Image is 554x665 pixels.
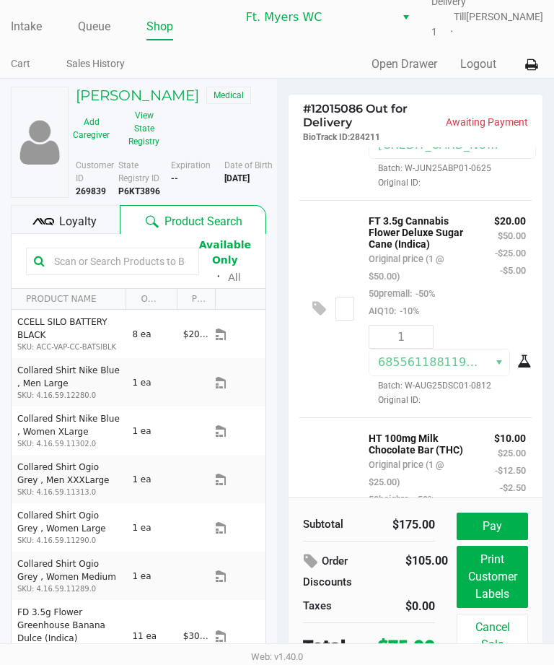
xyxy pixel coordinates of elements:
span: -50% [411,494,434,505]
td: Collared Shirt Ogio Grey , Women Large [12,503,126,552]
b: P6KT3896 [118,186,160,196]
button: View State Registry [119,104,160,153]
span: -10% [396,305,419,316]
th: PRODUCT NAME [12,289,126,310]
p: SKU: 4.16.59.11290.0 [17,535,120,546]
td: CCELL SILO BATTERY BLACK [12,310,126,358]
small: -$2.50 [500,482,526,493]
button: All [228,270,240,285]
span: Medical [206,87,251,104]
p: SKU: 4.16.59.11289.0 [17,583,120,594]
a: Intake [11,17,42,37]
h5: [PERSON_NAME] [76,87,199,104]
p: SKU: 4.16.59.11302.0 [17,438,120,449]
span: State Registry ID [118,160,159,183]
td: Collared Shirt Nike Blue , Women XLarge [12,407,126,455]
p: FT 3.5g Cannabis Flower Deluxe Sugar Cane (Indica) [369,212,472,250]
button: Cancel Sale [457,614,528,659]
p: Awaiting Payment [415,115,528,130]
td: Collared Shirt Ogio Grey , Men XXXLarge [12,455,126,503]
td: Collared Shirt Nike Blue , Men Large [12,358,126,407]
div: Data table [12,289,265,664]
small: -$5.00 [500,265,526,276]
span: Web: v1.40.0 [251,651,303,662]
span: Ft. Myers WC [246,9,387,26]
button: Pay [457,513,528,540]
div: Subtotal [303,516,359,533]
td: 1 ea [126,503,176,552]
div: $175.00 [380,516,436,534]
div: $75.00 [378,634,435,658]
span: Product Search [164,213,242,230]
small: -$25.00 [495,248,526,258]
small: $25.00 [498,448,526,458]
th: ON HAND [126,289,176,310]
th: PRICE [177,289,215,310]
small: $50.00 [498,230,526,241]
button: Logout [460,56,496,73]
div: Order Discounts [303,549,384,591]
a: Shop [146,17,173,37]
span: -50% [412,288,435,299]
div: Total [303,634,356,658]
b: -- [171,173,178,183]
p: SKU: 4.16.59.11313.0 [17,487,120,497]
input: Scan or Search Products to Begin [48,251,191,272]
td: 1 ea [126,455,176,503]
button: Open Drawer [371,56,437,73]
small: 50premall: [369,288,435,299]
button: Add Caregiver [63,110,119,147]
p: SKU: ACC-VAP-CC-BATSIBLK [17,342,120,352]
span: 12015086 Out for Delivery [303,102,408,129]
small: Original price (1 @ $50.00) [369,253,444,282]
a: Sales History [66,55,125,73]
span: Batch: W-JUN25ABP01-0625 [369,163,491,173]
button: Print Customer Labels [457,546,528,608]
span: $30.00 [183,631,214,642]
p: HT 100mg Milk Chocolate Bar (THC) [369,429,472,456]
small: 50heights: [369,494,434,505]
b: [DATE] [224,173,250,183]
span: Expiration [171,160,211,170]
td: 8 ea [126,310,176,358]
span: Loyalty [59,213,97,230]
b: 269839 [76,186,106,196]
a: Queue [78,17,110,37]
td: Collared Shirt Ogio Grey , Women Medium [12,552,126,600]
div: Taxes [303,598,359,614]
p: $20.00 [494,212,526,227]
td: 1 ea [126,358,176,407]
span: Batch: W-AUG25DSC01-0812 [369,381,491,391]
span: [PERSON_NAME] [466,9,543,25]
td: 1 ea [126,407,176,455]
small: AIQ10: [369,305,419,316]
span: Customer ID [76,160,114,183]
div: $0.00 [380,598,436,615]
small: -$12.50 [495,465,526,476]
small: Original price (1 @ $25.00) [369,459,444,487]
p: SKU: 4.16.59.12280.0 [17,390,120,401]
a: Cart [11,55,30,73]
span: $20.00 [183,329,214,339]
span: 284211 [350,132,380,142]
span: BioTrack ID: [303,132,350,142]
td: 1 ea [126,552,176,600]
span: Original ID: [369,394,526,407]
span: # [303,102,311,116]
button: Select [395,4,416,30]
span: Date of Birth [224,160,273,170]
div: $105.00 [405,549,435,573]
span: ᛫ [209,270,228,284]
p: $10.00 [494,429,526,444]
